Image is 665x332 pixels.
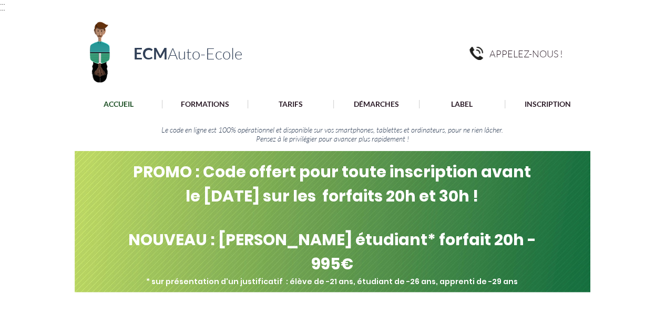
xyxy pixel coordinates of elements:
[168,44,242,63] span: Auto-Ecole
[469,47,483,60] img: pngegg.png
[176,100,234,108] p: FORMATIONS
[505,100,590,109] a: INSCRIPTION
[128,228,536,275] span: NOUVEAU : [PERSON_NAME] étudiant* forfait 20h - 995€
[446,100,478,108] p: LABEL
[248,100,333,109] a: TARIFS
[146,276,518,287] span: * sur présentation d'un justificatif : élève de -21 ans, étudiant de -26 ans, apprenti de -29 ans
[256,134,409,143] span: Pensez à le privilégier pour avancer plus rapidement !
[134,44,242,63] a: ECMAuto-Ecole
[489,47,573,60] a: APPELEZ-NOUS !
[273,100,308,108] p: TARIFS
[162,100,248,109] a: FORMATIONS
[75,15,125,86] img: Logo ECM en-tête.png
[75,151,590,306] img: Fond vert dégradé
[161,125,503,134] span: Le code en ligne est 100% opérationnel et disponible sur vos smartphones, tablettes et ordinateur...
[98,100,139,108] p: ACCUEIL
[519,100,576,108] p: INSCRIPTION
[76,100,162,109] a: ACCUEIL
[349,100,404,108] p: DÉMARCHES
[419,100,505,109] a: LABEL
[333,100,419,109] a: DÉMARCHES
[134,44,168,63] span: ECM
[133,160,531,207] span: PROMO : Code offert pour toute inscription avant le [DATE] sur les forfaits 20h et 30h !
[489,48,563,59] span: APPELEZ-NOUS !
[75,99,591,109] nav: Site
